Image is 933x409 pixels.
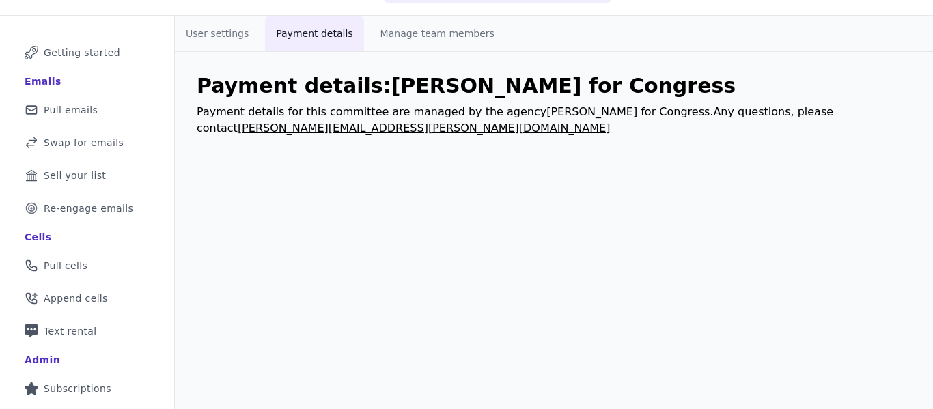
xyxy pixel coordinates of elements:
[25,353,60,367] div: Admin
[44,382,111,395] span: Subscriptions
[25,74,61,88] div: Emails
[11,38,163,68] a: Getting started
[44,201,133,215] span: Re-engage emails
[265,16,363,51] button: Payment details
[370,16,505,51] button: Manage team members
[197,104,911,137] p: Payment details for this committee are managed by the agency [PERSON_NAME] for Congress . Any que...
[11,95,163,125] a: Pull emails
[197,74,911,98] h1: Payment details: [PERSON_NAME] for Congress
[44,136,124,150] span: Swap for emails
[44,292,108,305] span: Append cells
[44,46,120,59] span: Getting started
[11,283,163,313] a: Append cells
[11,251,163,281] a: Pull cells
[11,193,163,223] a: Re-engage emails
[11,373,163,404] a: Subscriptions
[11,316,163,346] a: Text rental
[25,230,51,244] div: Cells
[44,324,97,338] span: Text rental
[175,16,260,51] button: User settings
[44,169,106,182] span: Sell your list
[44,103,98,117] span: Pull emails
[238,122,611,135] a: [PERSON_NAME][EMAIL_ADDRESS][PERSON_NAME][DOMAIN_NAME]
[11,128,163,158] a: Swap for emails
[11,160,163,191] a: Sell your list
[44,259,87,272] span: Pull cells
